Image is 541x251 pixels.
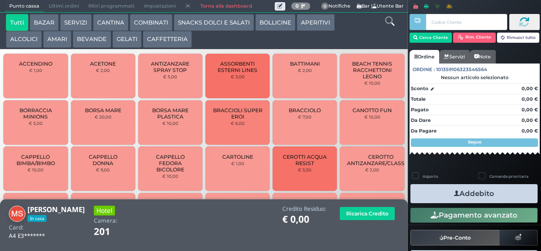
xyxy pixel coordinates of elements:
[27,204,85,214] b: [PERSON_NAME]
[231,74,245,79] small: € 3,00
[470,50,495,63] a: Note
[6,31,42,48] button: ALCOLICI
[143,31,192,48] button: CAFFETTERIA
[411,128,437,134] strong: Da Pagare
[340,207,395,220] button: Ricarica Credito
[522,117,538,123] strong: 0,00 €
[522,107,538,113] strong: 0,00 €
[290,61,320,67] span: BATTIMANI
[94,218,117,224] h4: Camera:
[347,154,414,166] span: CEROTTO ANTIZANZARE/CLASSICO
[84,0,139,12] span: Ritiri programmati
[222,154,253,160] span: CARTOLINE
[27,215,46,222] span: In casa
[27,167,44,172] small: € 10,00
[78,154,128,166] span: CAPPELLO DONNA
[321,3,329,10] span: 0
[44,0,84,12] span: Ultimi ordini
[411,107,429,113] strong: Pagato
[364,80,380,86] small: € 10,00
[96,68,110,73] small: € 2,00
[93,14,128,31] button: CANTINA
[9,224,24,231] h4: Card:
[29,121,43,126] small: € 5,00
[231,121,245,126] small: € 6,00
[522,86,538,91] strong: 0,00 €
[95,114,112,119] small: € 20,00
[145,154,196,173] span: CAPPELLO FEDORA BICOLORE
[426,14,507,30] input: Codice Cliente
[410,230,500,245] button: Pre-Conto
[130,14,172,31] button: COMBINATI
[282,206,326,212] h4: Credito Residuo:
[96,167,110,172] small: € 9,00
[162,174,178,179] small: € 10,00
[413,66,435,73] span: Ordine :
[19,61,52,67] span: ACCENDINO
[489,174,528,179] label: Comanda prioritaria
[436,66,487,73] span: 101359106323546564
[282,214,326,225] h1: € 0,00
[11,107,61,120] span: BORRACCIA MINIONS
[411,85,428,92] strong: Sconto
[94,206,115,215] h3: Hotel
[85,107,121,113] span: BORSA MARE
[295,3,299,9] b: 0
[139,0,180,12] span: Impostazioni
[423,174,438,179] label: Asporto
[145,107,196,120] span: BORSA MARE PLASTICA
[297,14,334,31] button: APERITIVI
[163,74,177,79] small: € 5,00
[453,33,496,43] button: Rim. Cliente
[522,128,538,134] strong: 0,00 €
[162,121,178,126] small: € 10,00
[73,31,111,48] button: BEVANDE
[9,206,25,222] img: MICHELE SAVERIO TENORE
[347,61,397,80] span: BEACH TENNIS RACCHETTONI LEGNO
[410,74,540,80] div: Nessun articolo selezionato
[410,184,538,203] button: Addebito
[522,96,538,102] strong: 0,00 €
[60,14,91,31] button: SERVIZI
[94,226,134,237] h1: 201
[411,117,431,123] strong: Da Dare
[289,107,321,113] span: BRACCIOLO
[90,61,116,67] span: ACETONE
[29,68,42,73] small: € 1,00
[174,14,254,31] button: SNACKS DOLCI E SALATI
[410,50,439,63] a: Ordine
[280,154,330,166] span: CEROTTI ACQUA RESIST
[30,14,59,31] button: BAZAR
[411,96,426,102] strong: Totale
[352,107,392,113] span: CANOTTO FUN
[213,107,263,120] span: BRACCIOLI SUPER EROI
[5,0,44,12] span: Punto cassa
[11,154,61,166] span: CAPPELLO BIMBA/BIMBO
[410,33,452,43] button: Cerca Cliente
[145,61,196,73] span: ANTIZANZARE SPRAY STOP
[213,61,263,73] span: ASSORBENTI ESTERNI LINES
[298,68,312,73] small: € 2,00
[439,50,470,63] a: Servizi
[298,167,311,172] small: € 5,50
[497,33,540,43] button: Rimuovi tutto
[231,161,244,166] small: € 1,00
[112,31,142,48] button: GELATI
[365,167,379,172] small: € 2,00
[195,0,257,12] a: Torna alla dashboard
[468,139,481,145] strong: Segue
[6,14,28,31] button: Tutti
[298,114,311,119] small: € 7,00
[43,31,71,48] button: AMARI
[255,14,295,31] button: BOLLICINE
[410,208,538,222] button: Pagamento avanzato
[364,114,380,119] small: € 10,00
